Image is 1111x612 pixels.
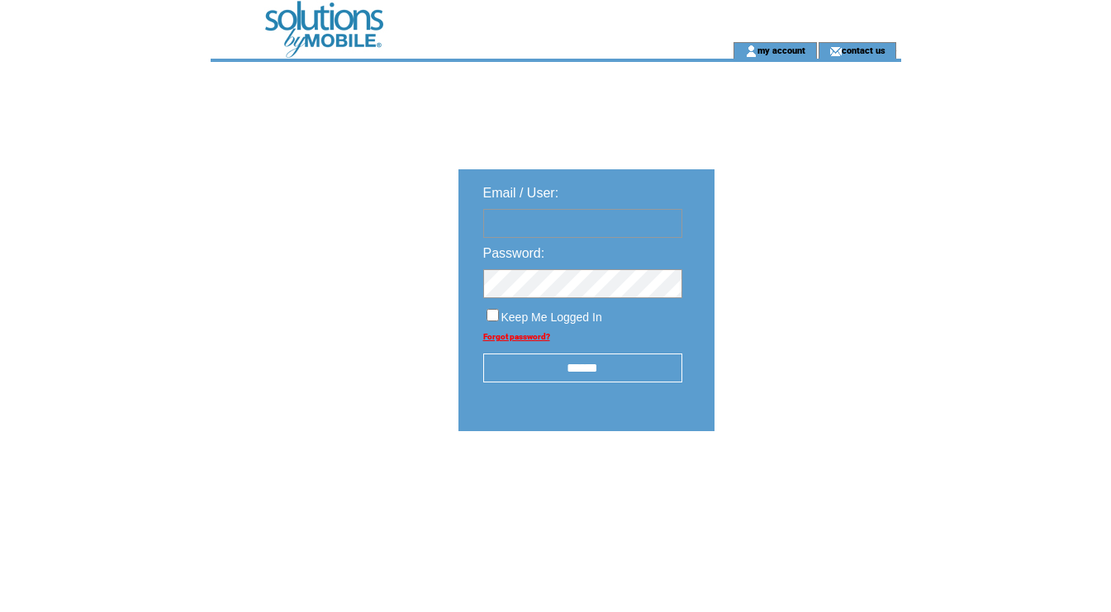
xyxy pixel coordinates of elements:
[842,45,885,55] a: contact us
[483,332,550,341] a: Forgot password?
[483,246,545,260] span: Password:
[483,186,559,200] span: Email / User:
[745,45,757,58] img: account_icon.gif;jsessionid=757204A3C19F439C3C49F0ED85CCC6C2
[757,45,805,55] a: my account
[501,311,602,324] span: Keep Me Logged In
[762,472,845,493] img: transparent.png;jsessionid=757204A3C19F439C3C49F0ED85CCC6C2
[829,45,842,58] img: contact_us_icon.gif;jsessionid=757204A3C19F439C3C49F0ED85CCC6C2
